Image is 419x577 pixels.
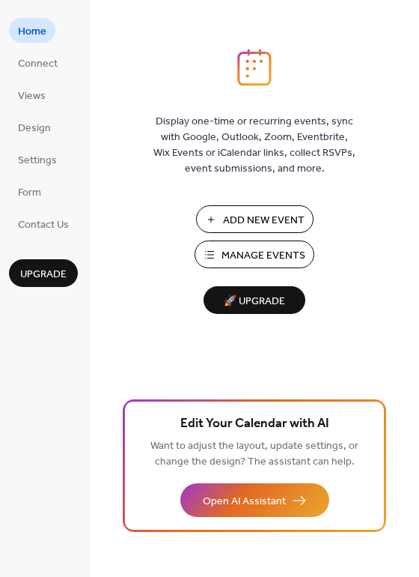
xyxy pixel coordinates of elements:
[212,291,296,312] span: 🚀 Upgrade
[9,147,66,172] a: Settings
[9,18,55,43] a: Home
[195,241,314,268] button: Manage Events
[223,213,305,229] span: Add New Event
[18,217,69,233] span: Contact Us
[9,259,78,287] button: Upgrade
[203,494,286,510] span: Open AI Assistant
[204,286,305,314] button: 🚀 Upgrade
[9,115,60,139] a: Design
[9,179,50,204] a: Form
[153,114,355,177] span: Display one-time or recurring events, sync with Google, Outlook, Zoom, Eventbrite, Wix Events or ...
[237,49,272,86] img: logo_icon.svg
[18,88,46,104] span: Views
[18,24,46,40] span: Home
[180,483,329,517] button: Open AI Assistant
[18,121,51,136] span: Design
[196,205,314,233] button: Add New Event
[221,248,305,264] span: Manage Events
[9,50,67,75] a: Connect
[18,185,41,201] span: Form
[20,267,67,283] span: Upgrade
[18,56,58,72] span: Connect
[150,436,358,472] span: Want to adjust the layout, update settings, or change the design? The assistant can help.
[180,414,329,435] span: Edit Your Calendar with AI
[9,211,78,236] a: Contact Us
[18,153,57,169] span: Settings
[9,82,55,107] a: Views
